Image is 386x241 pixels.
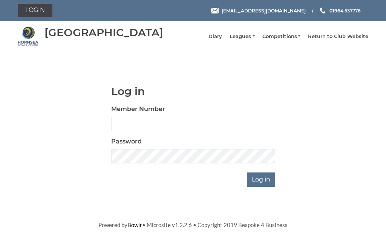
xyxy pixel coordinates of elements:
[230,33,254,40] a: Leagues
[111,105,165,114] label: Member Number
[111,85,275,97] h1: Log in
[44,27,163,38] div: [GEOGRAPHIC_DATA]
[98,221,288,228] span: Powered by • Microsite v1.2.2.6 • Copyright 2019 Bespoke 4 Business
[222,8,306,13] span: [EMAIL_ADDRESS][DOMAIN_NAME]
[208,33,222,40] a: Diary
[111,137,142,146] label: Password
[308,33,368,40] a: Return to Club Website
[18,4,52,17] a: Login
[319,7,361,14] a: Phone us 01964 537776
[262,33,300,40] a: Competitions
[211,8,219,14] img: Email
[211,7,306,14] a: Email [EMAIL_ADDRESS][DOMAIN_NAME]
[18,26,38,47] img: Hornsea Bowls Centre
[329,8,361,13] span: 01964 537776
[320,8,325,14] img: Phone us
[247,172,275,187] input: Log in
[127,221,142,228] a: Bowlr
